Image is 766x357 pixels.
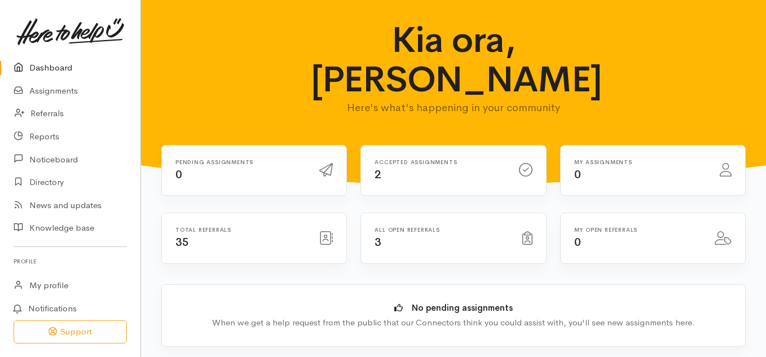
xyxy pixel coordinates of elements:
p: Here's what's happening in your community [311,100,596,116]
h6: Accepted assignments [375,159,505,165]
span: 0 [574,168,581,182]
h1: Kia ora, [PERSON_NAME] [311,20,596,100]
span: 0 [175,168,182,182]
span: 3 [375,235,381,249]
button: Support [14,320,127,343]
span: 35 [175,235,188,249]
h6: All open referrals [375,227,508,233]
h6: Profile [14,254,127,269]
b: No pending assignments [412,302,513,313]
div: When we get a help request from the public that our Connectors think you could assist with, you'l... [179,316,728,329]
h6: My assignments [574,159,706,165]
span: 0 [574,235,581,249]
span: 2 [375,168,381,182]
h6: Total referrals [175,227,306,233]
h6: My open referrals [574,227,701,233]
h6: Pending assignments [175,159,306,165]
